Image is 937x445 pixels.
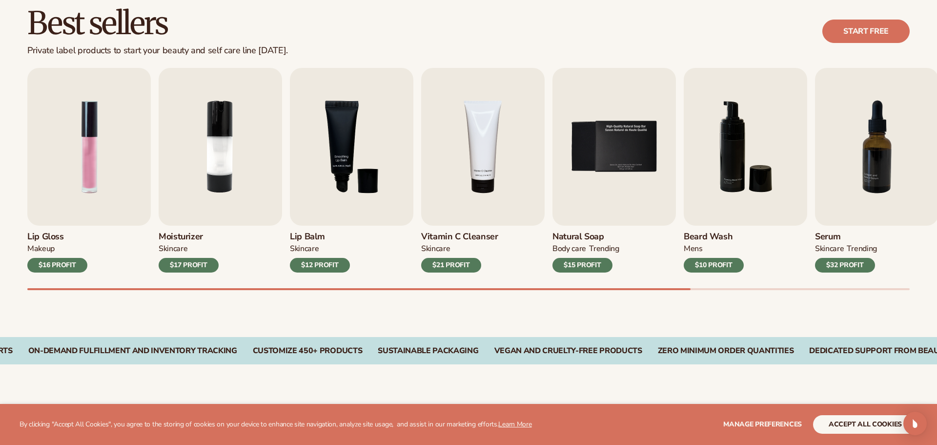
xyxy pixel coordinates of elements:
[723,420,802,429] span: Manage preferences
[822,20,910,43] a: Start free
[290,232,350,242] h3: Lip Balm
[159,244,187,254] div: SKINCARE
[290,258,350,273] div: $12 PROFIT
[552,232,619,242] h3: Natural Soap
[494,346,642,356] div: VEGAN AND CRUELTY-FREE PRODUCTS
[378,346,478,356] div: SUSTAINABLE PACKAGING
[658,346,794,356] div: ZERO MINIMUM ORDER QUANTITIES
[421,258,481,273] div: $21 PROFIT
[421,244,450,254] div: Skincare
[290,68,413,273] a: 3 / 9
[684,244,703,254] div: mens
[589,244,619,254] div: TRENDING
[27,258,87,273] div: $16 PROFIT
[684,68,807,273] a: 6 / 9
[815,244,844,254] div: SKINCARE
[847,244,876,254] div: TRENDING
[28,346,237,356] div: On-Demand Fulfillment and Inventory Tracking
[27,244,55,254] div: MAKEUP
[723,415,802,434] button: Manage preferences
[253,346,363,356] div: CUSTOMIZE 450+ PRODUCTS
[421,232,498,242] h3: Vitamin C Cleanser
[815,232,877,242] h3: Serum
[684,258,744,273] div: $10 PROFIT
[290,244,319,254] div: SKINCARE
[159,232,219,242] h3: Moisturizer
[552,244,586,254] div: BODY Care
[684,232,744,242] h3: Beard Wash
[552,258,612,273] div: $15 PROFIT
[903,412,927,435] div: Open Intercom Messenger
[159,68,282,273] a: 2 / 9
[813,415,917,434] button: accept all cookies
[552,68,676,273] a: 5 / 9
[159,258,219,273] div: $17 PROFIT
[421,68,545,273] a: 4 / 9
[498,420,531,429] a: Learn More
[20,421,532,429] p: By clicking "Accept All Cookies", you agree to the storing of cookies on your device to enhance s...
[27,45,288,56] div: Private label products to start your beauty and self care line [DATE].
[27,232,87,242] h3: Lip Gloss
[27,7,288,40] h2: Best sellers
[815,258,875,273] div: $32 PROFIT
[27,68,151,273] a: 1 / 9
